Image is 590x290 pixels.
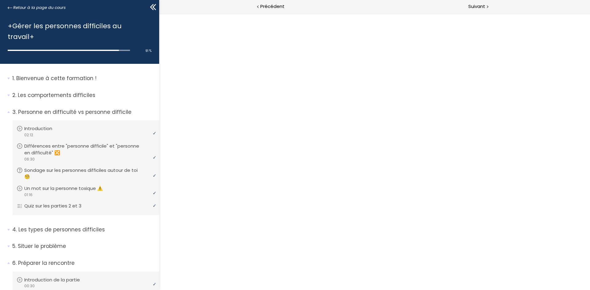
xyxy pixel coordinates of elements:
[12,75,15,82] span: 1.
[12,108,17,116] span: 3.
[24,192,33,198] span: 01:16
[12,91,16,99] span: 2.
[468,3,485,10] span: Suivant
[24,157,35,162] span: 06:30
[24,185,112,192] p: Un mot sur la personne toxique ⚠️
[24,132,33,138] span: 02:12
[12,242,16,250] span: 5.
[260,3,285,10] span: Précédent
[24,167,154,180] p: Sondage sur les personnes difficiles autour de toi 🧐
[12,91,155,99] p: Les comportements difficiles
[3,276,66,290] iframe: chat widget
[8,21,148,42] h1: +Gérer les personnes difficiles au travail+
[12,226,17,234] span: 4.
[24,203,91,209] p: Quiz sur les parties 2 et 3
[24,125,61,132] p: Introduction
[12,259,155,267] p: Préparer la rencontre
[12,108,155,116] p: Personne en difficulté vs personne difficile
[12,75,155,82] p: Bienvenue à cette formation !
[12,242,155,250] p: Situer le problème
[145,48,151,53] span: 91 %
[12,226,155,234] p: Les types de personnes difficiles
[8,4,66,11] a: Retour à la page du cours
[24,143,154,156] p: Différences entre "personne difficile" et "personne en difficulté" 🔀
[12,259,17,267] span: 6.
[13,4,66,11] span: Retour à la page du cours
